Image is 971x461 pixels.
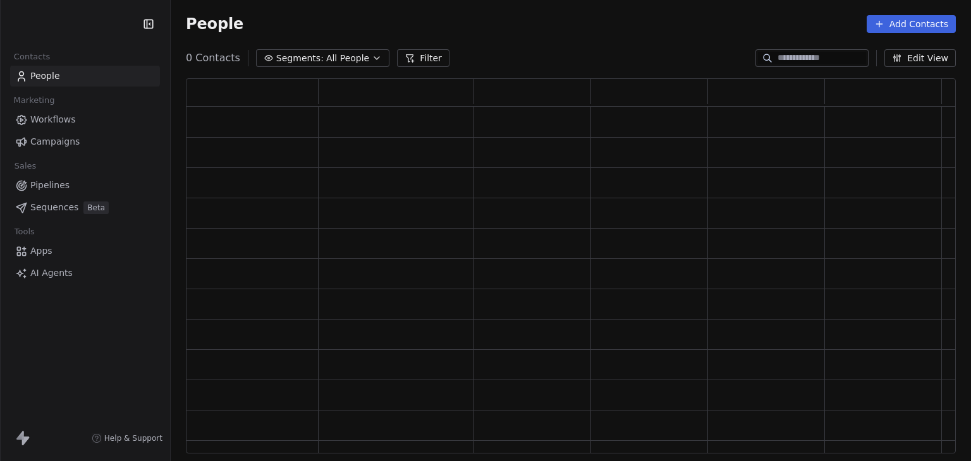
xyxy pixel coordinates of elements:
a: SequencesBeta [10,197,160,218]
span: Pipelines [30,179,70,192]
span: Segments: [276,52,324,65]
a: People [10,66,160,87]
span: Contacts [8,47,56,66]
a: Apps [10,241,160,261]
a: AI Agents [10,263,160,284]
span: Sales [9,157,42,176]
a: Help & Support [92,433,162,443]
button: Add Contacts [867,15,956,33]
span: Beta [83,201,109,214]
span: People [186,15,243,33]
a: Campaigns [10,131,160,152]
span: All People [326,52,369,65]
span: Campaigns [30,135,80,148]
span: AI Agents [30,266,73,280]
span: Tools [9,222,40,241]
button: Filter [397,49,449,67]
button: Edit View [884,49,956,67]
a: Pipelines [10,175,160,196]
span: Marketing [8,91,60,110]
span: Apps [30,244,52,258]
span: Sequences [30,201,78,214]
span: Workflows [30,113,76,126]
span: 0 Contacts [186,51,240,66]
span: Help & Support [104,433,162,443]
a: Workflows [10,109,160,130]
span: People [30,69,60,83]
